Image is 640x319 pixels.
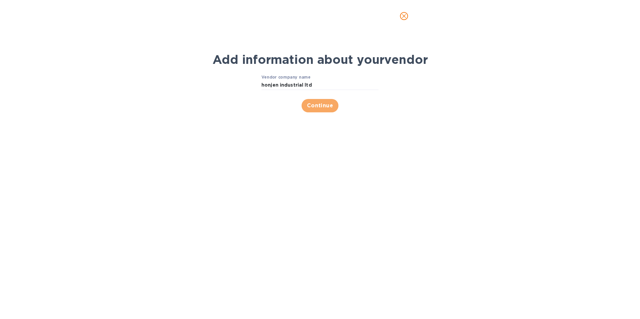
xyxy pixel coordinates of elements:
[261,80,379,90] input: Company name
[307,102,333,110] span: Continue
[396,8,412,24] button: close
[261,75,311,79] label: Vendor company name
[213,52,428,67] b: Add information about your vendor
[302,99,339,112] button: Continue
